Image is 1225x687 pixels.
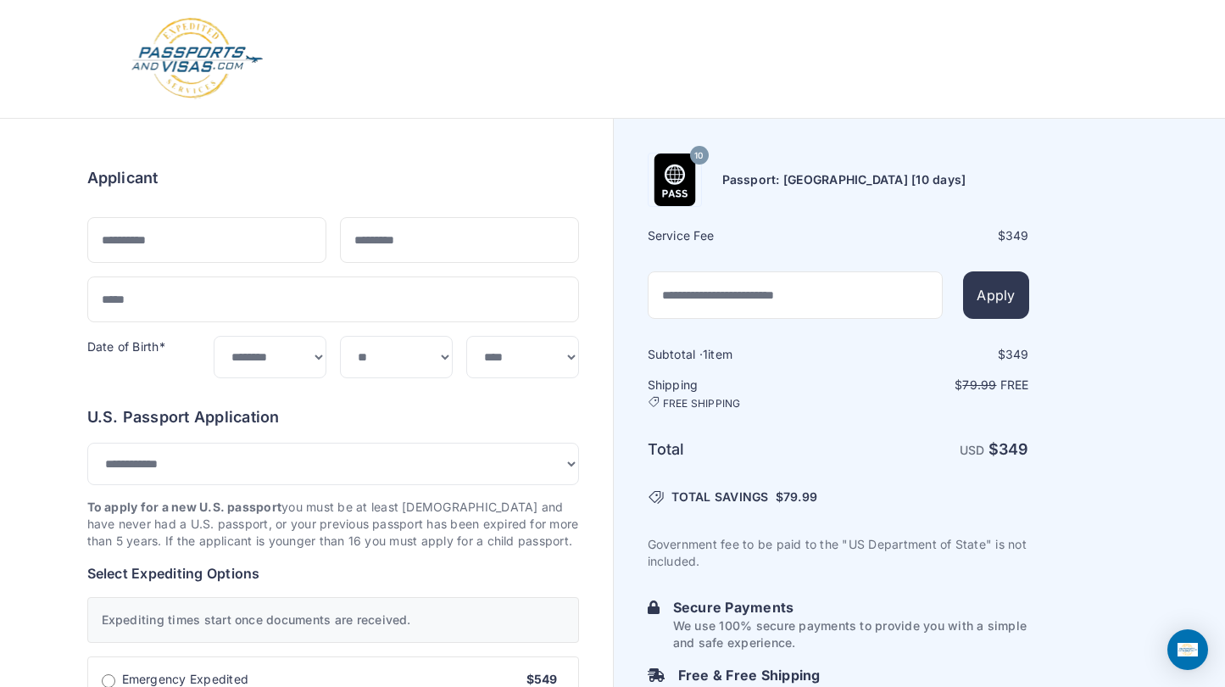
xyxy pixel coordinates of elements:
[648,346,837,363] h6: Subtotal · item
[1005,347,1029,361] span: 349
[840,227,1029,244] div: $
[673,597,1029,617] h6: Secure Payments
[87,405,579,429] h6: U.S. Passport Application
[649,154,701,206] img: Product Name
[963,271,1028,319] button: Apply
[648,536,1029,570] p: Government fee to be paid to the "US Department of State" is not included.
[783,489,817,504] span: 79.99
[648,377,837,411] h6: Shipping
[840,377,1029,394] p: $
[962,377,996,392] span: 79.99
[130,17,264,101] img: Logo
[648,227,837,244] h6: Service Fee
[87,339,165,354] label: Date of Birth*
[1000,377,1029,392] span: Free
[87,499,579,550] p: you must be at least [DEMOGRAPHIC_DATA] and have never had a U.S. passport, or your previous pass...
[673,617,1029,651] p: We use 100% secure payments to provide you with a simple and safe experience.
[1005,228,1029,243] span: 349
[87,563,579,584] h6: Select Expediting Options
[663,397,741,411] span: FREE SHIPPING
[776,489,817,505] span: $
[960,443,985,457] span: USD
[840,346,1029,363] div: $
[1167,629,1208,670] div: Open Intercom Messenger
[703,347,708,361] span: 1
[988,440,1029,458] strong: $
[694,145,703,167] span: 10
[526,672,558,686] span: $549
[722,171,966,188] h6: Passport: [GEOGRAPHIC_DATA] [10 days]
[671,489,769,505] span: TOTAL SAVINGS
[678,665,938,685] h6: Free & Free Shipping
[648,438,837,461] h6: Total
[87,597,579,643] div: Expediting times start once documents are received.
[87,500,282,514] strong: To apply for a new U.S. passport
[87,166,159,190] h6: Applicant
[999,440,1029,458] span: 349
